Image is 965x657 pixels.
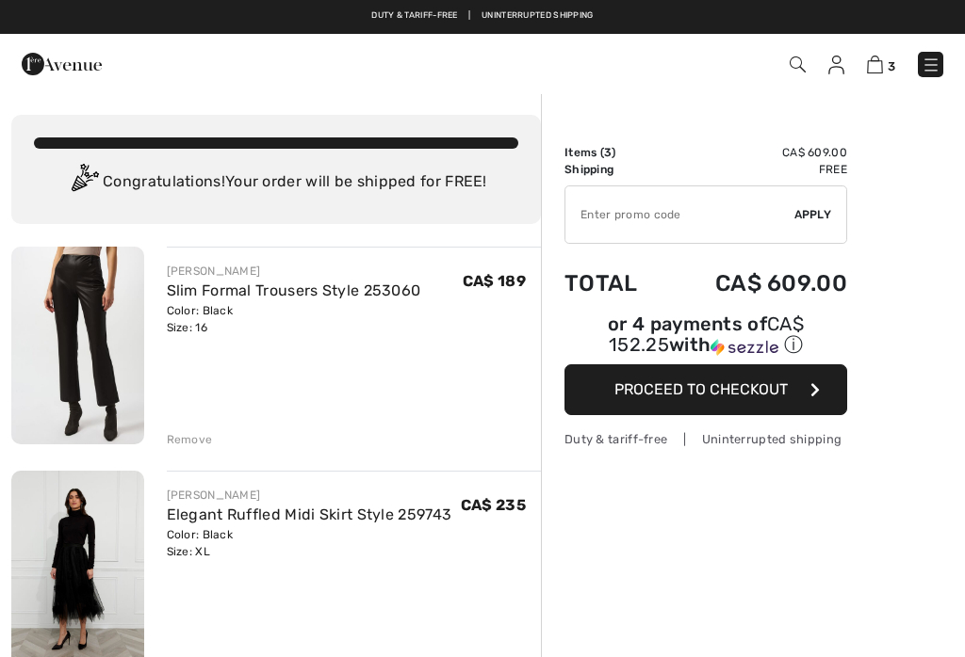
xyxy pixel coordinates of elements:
[34,164,518,201] div: Congratulations! Your order will be shipped for FREE!
[564,315,847,364] div: or 4 payments ofCA$ 152.25withSezzle Click to learn more about Sezzle
[564,430,847,448] div: Duty & tariff-free | Uninterrupted shipping
[167,302,421,336] div: Color: Black Size: 16
[867,56,883,73] img: Shopping Bag
[463,272,526,290] span: CA$ 189
[564,251,665,315] td: Total
[665,161,847,178] td: Free
[604,146,612,159] span: 3
[167,487,452,504] div: [PERSON_NAME]
[167,505,452,523] a: Elegant Ruffled Midi Skirt Style 259743
[614,380,788,398] span: Proceed to Checkout
[790,56,806,72] img: Search
[564,315,847,358] div: or 4 payments of with
[794,206,832,223] span: Apply
[828,56,844,74] img: My Info
[65,164,103,201] img: Congratulation2.svg
[922,56,940,74] img: Menu
[867,53,895,75] a: 3
[167,263,421,280] div: [PERSON_NAME]
[711,339,778,356] img: Sezzle
[564,144,665,161] td: Items ( )
[461,496,526,514] span: CA$ 235
[167,526,452,560] div: Color: Black Size: XL
[665,251,847,315] td: CA$ 609.00
[564,364,847,415] button: Proceed to Checkout
[665,144,847,161] td: CA$ 609.00
[167,431,213,448] div: Remove
[609,312,804,356] span: CA$ 152.25
[22,54,102,72] a: 1ère Avenue
[167,281,421,299] a: Slim Formal Trousers Style 253060
[22,45,102,83] img: 1ère Avenue
[11,247,144,444] img: Slim Formal Trousers Style 253060
[565,186,794,243] input: Promo code
[888,59,895,73] span: 3
[564,161,665,178] td: Shipping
